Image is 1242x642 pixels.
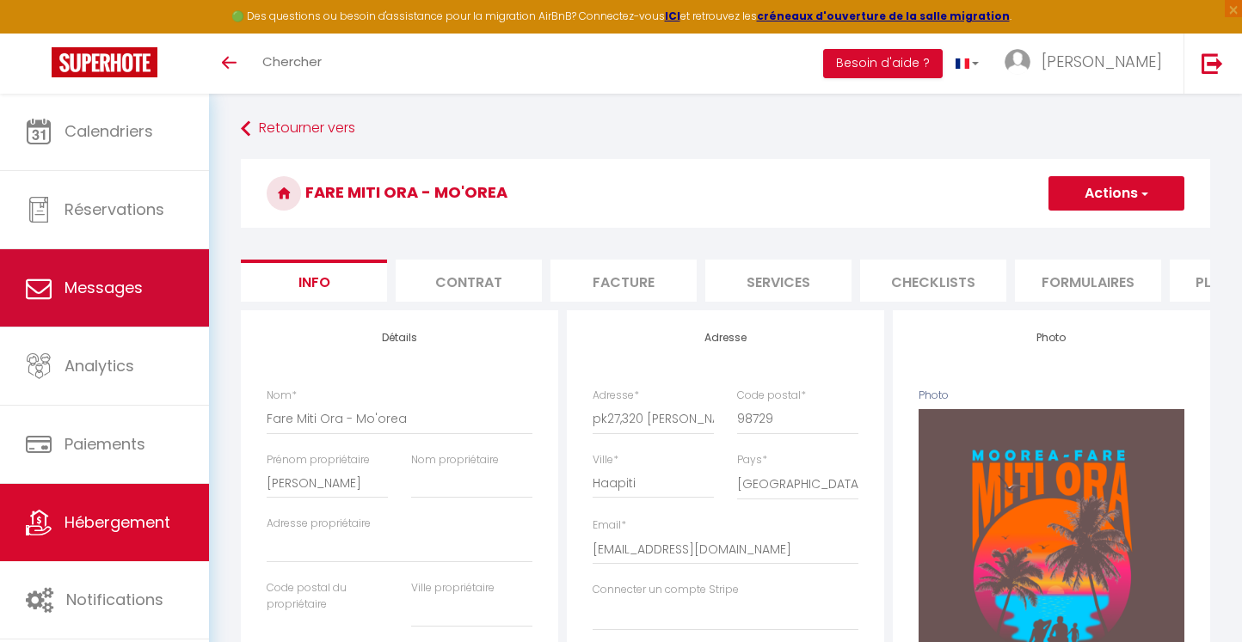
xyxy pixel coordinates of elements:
h4: Adresse [593,332,858,344]
li: Formulaires [1015,260,1161,302]
label: Photo [919,388,949,404]
li: Info [241,260,387,302]
label: Ville propriétaire [411,580,495,596]
a: créneaux d'ouverture de la salle migration [757,9,1010,23]
button: Ouvrir le widget de chat LiveChat [14,7,65,58]
a: ICI [665,9,680,23]
img: Super Booking [52,47,157,77]
label: Nom [267,388,297,404]
label: Pays [737,452,767,468]
li: Contrat [396,260,542,302]
span: Chercher [262,52,322,70]
h4: Photo [919,332,1184,344]
label: Nom propriétaire [411,452,499,468]
a: Retourner vers [241,113,1210,144]
span: Paiements [65,433,145,455]
button: Actions [1048,176,1184,211]
span: Calendriers [65,120,153,142]
label: Connecter un compte Stripe [593,582,739,598]
img: logout [1202,52,1223,74]
span: [PERSON_NAME] [1042,51,1162,72]
label: Email [593,517,626,534]
span: Hébergement [65,511,170,533]
li: Checklists [860,260,1006,302]
li: Facture [550,260,697,302]
a: Chercher [249,34,335,94]
label: Adresse [593,388,639,404]
h4: Détails [267,332,532,344]
span: Notifications [66,589,163,610]
h3: Fare Miti Ora - Mo'orea [241,159,1210,228]
li: Services [705,260,852,302]
label: Code postal [737,388,806,404]
label: Ville [593,452,618,468]
label: Prénom propriétaire [267,452,370,468]
span: Réservations [65,199,164,220]
span: Analytics [65,355,134,376]
label: Adresse propriétaire [267,516,371,532]
button: Besoin d'aide ? [823,49,943,78]
a: ... [PERSON_NAME] [992,34,1184,94]
span: Messages [65,277,143,298]
label: Code postal du propriétaire [267,580,388,613]
img: ... [1005,49,1030,75]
